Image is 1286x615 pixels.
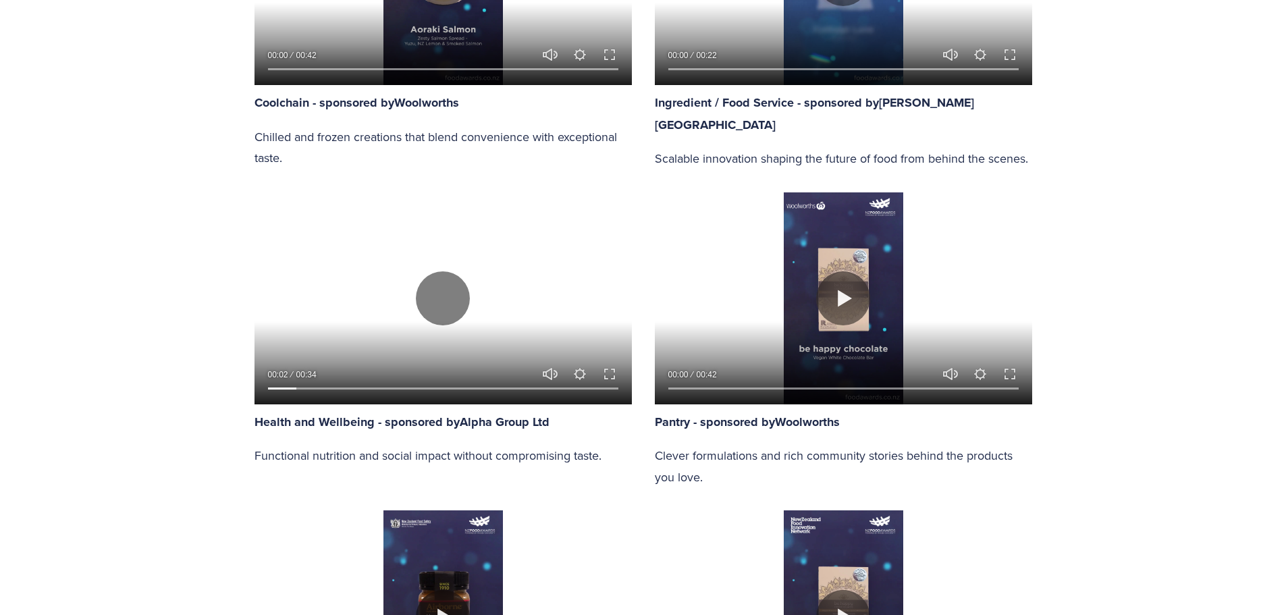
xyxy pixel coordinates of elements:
[268,368,292,381] div: Current time
[655,413,775,431] strong: Pantry - sponsored by
[460,413,550,430] a: Alpha Group Ltd
[254,126,632,169] p: Chilled and frozen creations that blend convenience with exceptional taste.
[816,271,870,325] button: Play
[460,413,550,431] strong: Alpha Group Ltd
[268,384,618,394] input: Seek
[655,94,879,111] strong: Ingredient / Food Service - sponsored by
[655,148,1032,169] p: Scalable innovation shaping the future of food from behind the scenes.
[268,49,292,62] div: Current time
[416,271,470,325] button: Pause
[254,445,632,466] p: Functional nutrition and social impact without compromising taste.
[268,65,618,74] input: Seek
[775,413,840,431] strong: Woolworths
[668,65,1019,74] input: Seek
[668,49,692,62] div: Current time
[668,384,1019,394] input: Seek
[292,368,320,381] div: Duration
[692,49,720,62] div: Duration
[655,94,974,133] a: [PERSON_NAME][GEOGRAPHIC_DATA]
[292,49,320,62] div: Duration
[254,413,460,431] strong: Health and Wellbeing - sponsored by
[254,94,394,111] strong: Coolchain - sponsored by
[394,94,459,111] a: Woolworths
[668,368,692,381] div: Current time
[775,413,840,430] a: Woolworths
[655,445,1032,487] p: Clever formulations and rich community stories behind the products you love.
[692,368,720,381] div: Duration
